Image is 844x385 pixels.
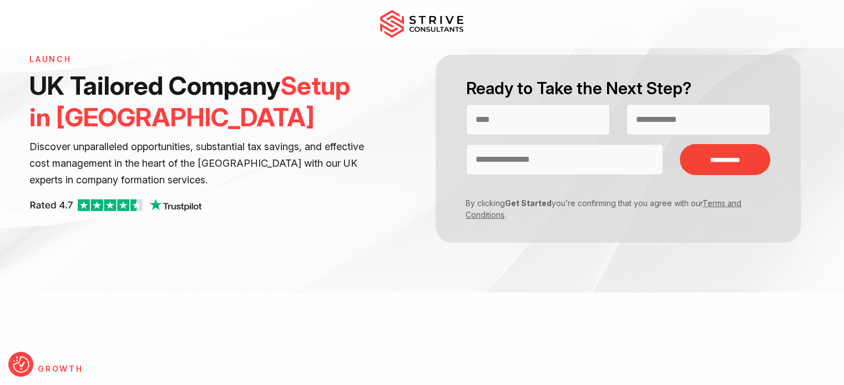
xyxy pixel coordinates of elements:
[380,10,463,38] img: main-logo.svg
[29,138,367,188] p: Discover unparalleled opportunities, substantial tax savings, and effective cost management in th...
[422,55,814,243] form: Contact form
[29,55,367,64] h6: LAUNCH
[466,77,770,100] h2: Ready to Take the Next Step?
[13,356,29,373] button: Consent Preferences
[458,197,762,220] p: By clicking you’re confirming that you agree with our .
[13,356,29,373] img: Revisit consent button
[29,70,350,132] span: Setup in [GEOGRAPHIC_DATA]
[505,198,552,208] strong: Get Started
[38,365,414,374] h6: GROWTH
[466,198,741,219] a: Terms and Conditions
[29,70,367,133] h1: UK Tailored Company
